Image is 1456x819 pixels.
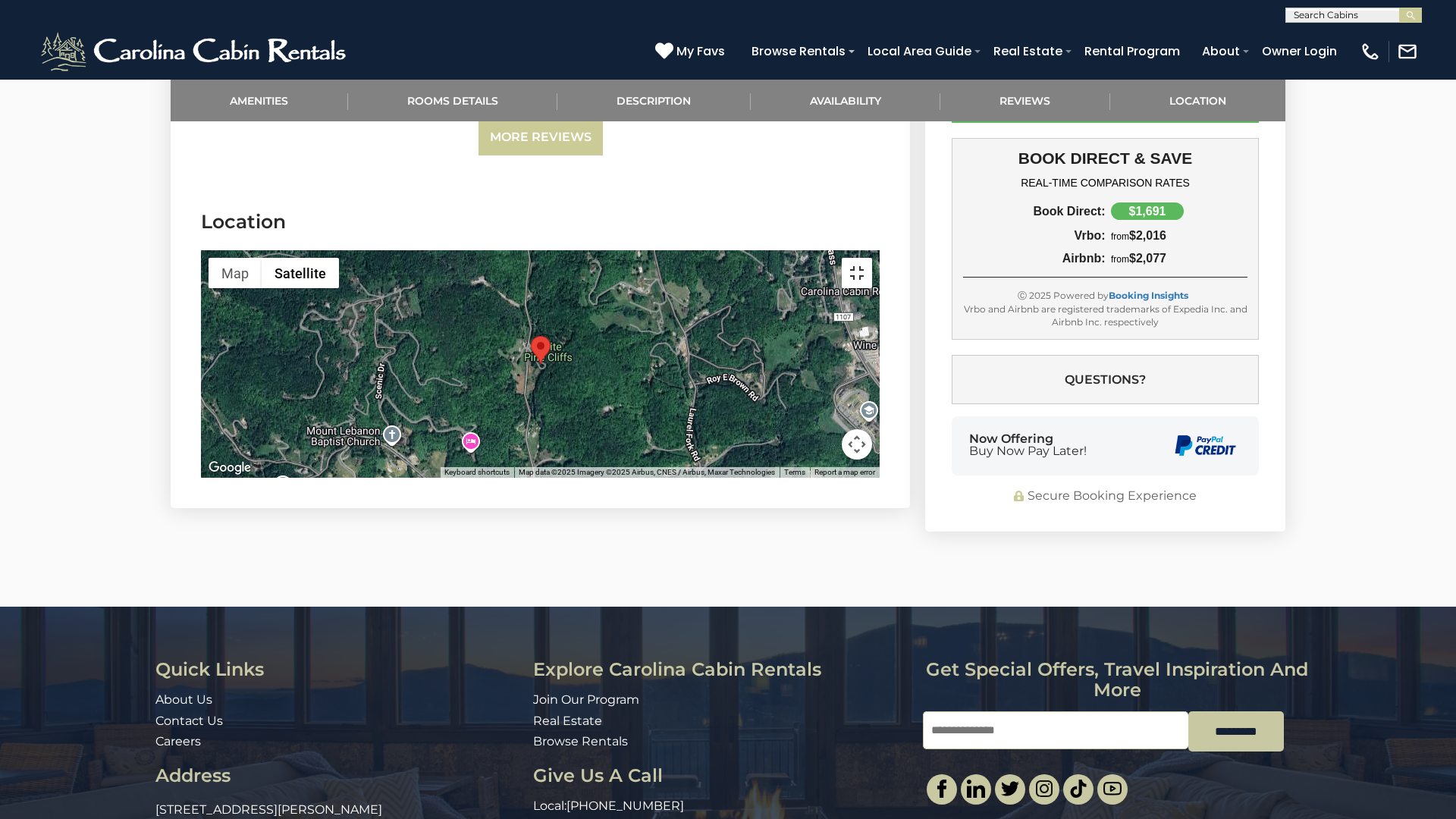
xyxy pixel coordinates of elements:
img: twitter-single.svg [1001,780,1019,798]
div: Vrbo: [963,229,1106,243]
button: Map camera controls [842,429,872,460]
h3: Give Us A Call [533,766,911,786]
a: Browse Rentals [744,38,853,64]
button: Questions? [952,354,1259,403]
img: instagram-single.svg [1035,780,1053,798]
h3: Quick Links [155,660,522,679]
a: About Us [155,692,212,707]
a: Booking Insights [1109,290,1188,301]
img: linkedin-single.svg [967,780,985,798]
span: from [1111,254,1129,265]
img: tiktok.svg [1069,780,1087,798]
img: facebook-single.svg [933,780,951,798]
h3: Get special offers, travel inspiration and more [923,660,1312,700]
div: Boulder Brook Retreat [531,336,551,364]
a: Open this area in Google Maps (opens a new window) [205,458,255,478]
a: Careers [155,734,201,748]
a: My Favs [655,42,729,61]
h3: Location [201,209,880,235]
div: $2,077 [1106,252,1248,265]
button: Keyboard shortcuts [444,467,510,478]
div: Ⓒ 2025 Powered by [963,289,1247,302]
h3: Explore Carolina Cabin Rentals [533,660,911,679]
div: $2,016 [1106,229,1248,243]
a: Join Our Program [533,692,639,707]
a: Rooms Details [348,80,558,121]
div: Vrbo and Airbnb are registered trademarks of Expedia Inc. and Airbnb Inc. respectively [963,302,1247,328]
a: Real Estate [986,38,1070,64]
div: Airbnb: [963,252,1106,265]
a: More Reviews [479,120,603,155]
a: Real Estate [533,714,602,728]
a: Terms (opens in new tab) [784,468,805,476]
a: Reviews [940,80,1110,121]
a: Availability [751,80,941,121]
a: Rental Program [1077,38,1188,64]
div: Now Offering [969,433,1087,457]
button: Toggle fullscreen view [842,258,872,288]
h4: REAL-TIME COMPARISON RATES [963,177,1247,189]
a: Amenities [171,80,348,121]
img: Google [205,458,255,478]
button: Show street map [209,258,262,288]
h3: Address [155,766,522,786]
div: $1,691 [1111,202,1184,220]
h3: BOOK DIRECT & SAVE [963,149,1247,168]
a: Location [1110,80,1286,121]
p: Local: [533,798,911,815]
button: Show satellite imagery [262,258,339,288]
span: Map data ©2025 Imagery ©2025 Airbus, CNES / Airbus, Maxar Technologies [519,468,775,476]
span: Buy Now Pay Later! [969,445,1087,457]
a: [PHONE_NUMBER] [566,799,684,813]
div: Secure Booking Experience [952,487,1259,504]
img: mail-regular-white.png [1397,41,1418,62]
span: from [1111,231,1129,242]
a: Report a map error [814,468,875,476]
a: Owner Login [1254,38,1345,64]
a: About [1194,38,1247,64]
a: Local Area Guide [860,38,979,64]
a: Contact Us [155,714,223,728]
img: youtube-light.svg [1103,780,1122,798]
a: Browse Rentals [533,734,628,748]
span: My Favs [676,42,725,61]
img: phone-regular-white.png [1360,41,1381,62]
img: White-1-2.png [38,29,353,74]
a: Description [557,80,751,121]
div: Book Direct: [963,205,1106,218]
